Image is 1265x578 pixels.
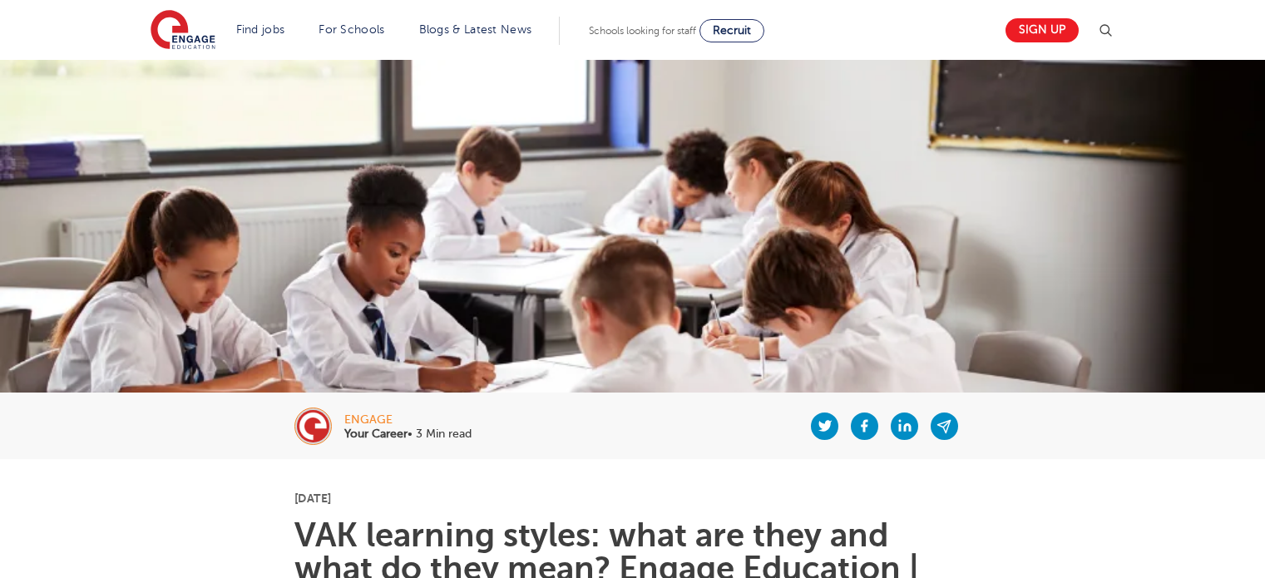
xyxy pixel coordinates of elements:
[151,10,215,52] img: Engage Education
[236,23,285,36] a: Find jobs
[344,428,472,440] p: • 3 Min read
[699,19,764,42] a: Recruit
[344,427,408,440] b: Your Career
[294,492,971,504] p: [DATE]
[713,24,751,37] span: Recruit
[589,25,696,37] span: Schools looking for staff
[319,23,384,36] a: For Schools
[344,414,472,426] div: engage
[419,23,532,36] a: Blogs & Latest News
[1006,18,1079,42] a: Sign up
